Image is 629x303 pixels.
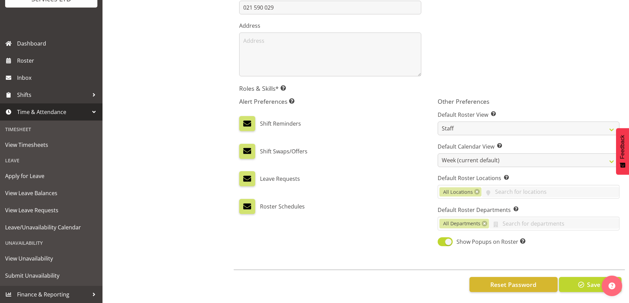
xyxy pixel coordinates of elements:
[453,238,525,246] span: Show Popups on Roster
[438,206,619,214] label: Default Roster Departments
[489,218,619,229] input: Search for departments
[469,277,558,292] button: Reset Password
[438,111,619,119] label: Default Roster View
[2,185,101,202] a: View Leave Balances
[609,282,615,289] img: help-xxl-2.png
[2,136,101,153] a: View Timesheets
[5,171,97,181] span: Apply for Leave
[438,174,619,182] label: Default Roster Locations
[17,73,99,83] span: Inbox
[587,280,600,289] span: Save
[559,277,621,292] button: Save
[438,98,619,105] h5: Other Preferences
[2,167,101,185] a: Apply for Leave
[17,55,99,66] span: Roster
[260,144,307,159] label: Shift Swaps/Offers
[5,140,97,150] span: View Timesheets
[5,222,97,232] span: Leave/Unavailability Calendar
[2,236,101,250] div: Unavailability
[5,205,97,215] span: View Leave Requests
[260,199,305,214] label: Roster Schedules
[2,219,101,236] a: Leave/Unavailability Calendar
[239,22,421,30] label: Address
[239,1,421,14] input: Phone Number
[481,187,619,197] input: Search for locations
[17,38,99,49] span: Dashboard
[17,107,89,117] span: Time & Attendance
[2,122,101,136] div: Timesheet
[619,135,626,159] span: Feedback
[5,270,97,281] span: Submit Unavailability
[2,153,101,167] div: Leave
[239,98,421,105] h5: Alert Preferences
[2,202,101,219] a: View Leave Requests
[616,128,629,175] button: Feedback - Show survey
[260,171,300,186] label: Leave Requests
[443,188,473,196] span: All Locations
[239,85,619,92] h5: Roles & Skills*
[5,188,97,198] span: View Leave Balances
[490,280,536,289] span: Reset Password
[2,250,101,267] a: View Unavailability
[443,220,480,227] span: All Departments
[260,116,301,131] label: Shift Reminders
[17,90,89,100] span: Shifts
[17,289,89,300] span: Finance & Reporting
[2,267,101,284] a: Submit Unavailability
[5,253,97,264] span: View Unavailability
[438,142,619,151] label: Default Calendar View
